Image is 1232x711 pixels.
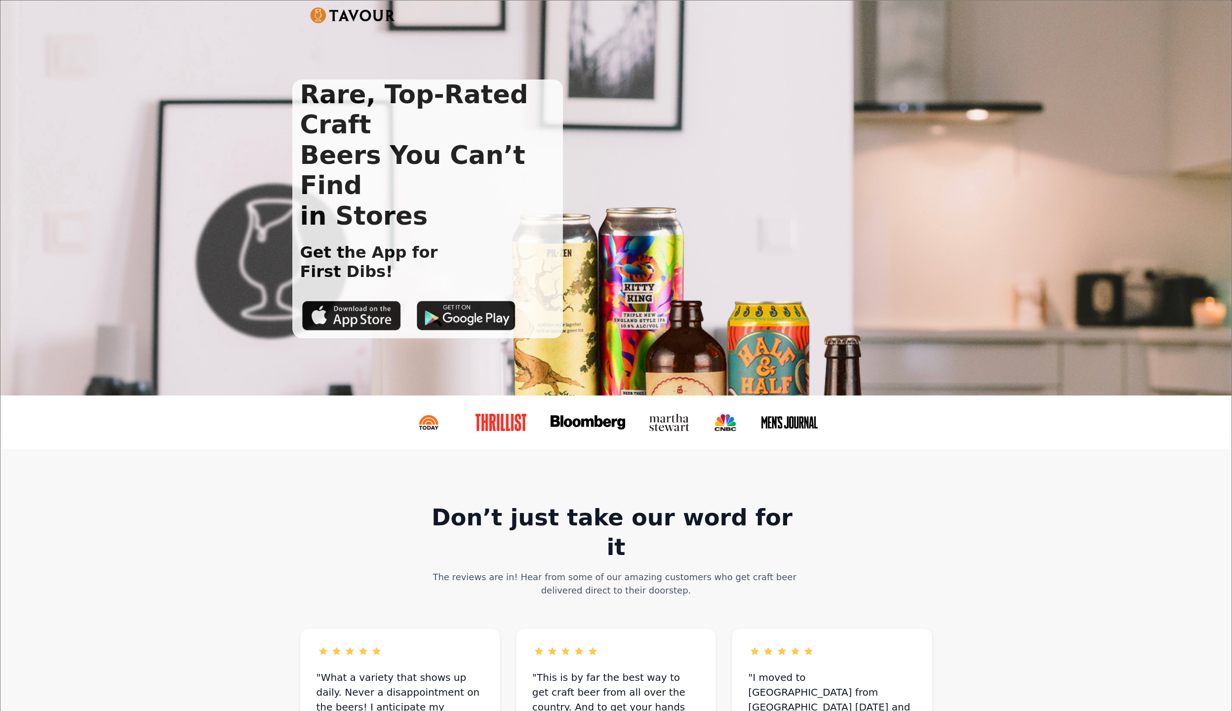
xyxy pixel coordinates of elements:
div: The reviews are in! Hear from some of our amazing customers who get craft beer delivered direct t... [427,570,806,597]
h1: Get the App for First Dibs! [292,243,438,281]
h1: Rare, Top-Rated Craft Beers You Can’t Find in Stores [292,79,563,231]
strong: Don’t just take our word for it [432,504,800,560]
a: Untitled UI logotextLogo [310,7,396,23]
img: Untitled UI logotext [310,7,396,23]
